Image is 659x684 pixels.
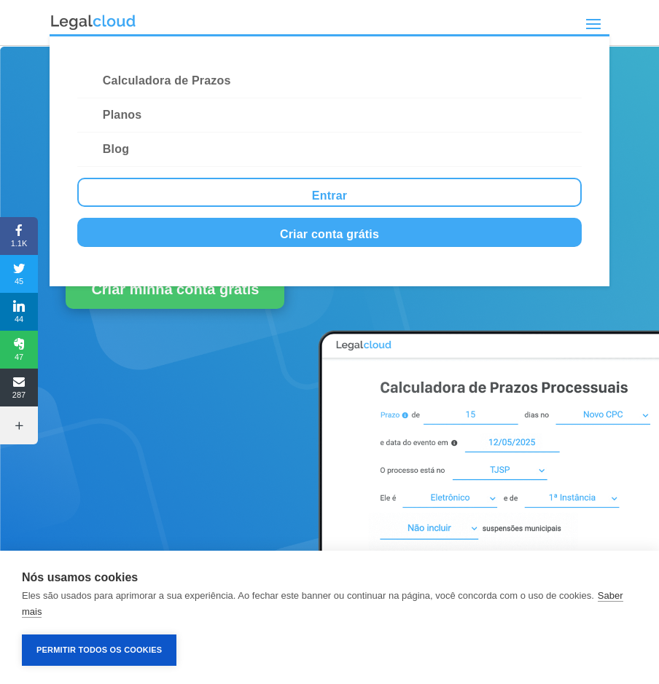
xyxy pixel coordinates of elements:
a: Planos [77,98,582,133]
a: Calculadora de Prazos [77,64,582,98]
a: Criar conta grátis [77,218,582,247]
img: Calculadora de Prazos Processuais Legalcloud [258,316,659,644]
img: Logo da Legalcloud [50,13,137,32]
a: Blog [77,133,582,167]
strong: Nós usamos cookies [22,571,138,583]
a: Entrar [77,178,582,207]
a: Saber mais [22,590,623,618]
p: Eles são usados para aprimorar a sua experiência. Ao fechar este banner ou continuar na página, v... [22,590,594,601]
button: Permitir Todos os Cookies [22,634,176,666]
a: Criar minha conta grátis [66,270,284,309]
